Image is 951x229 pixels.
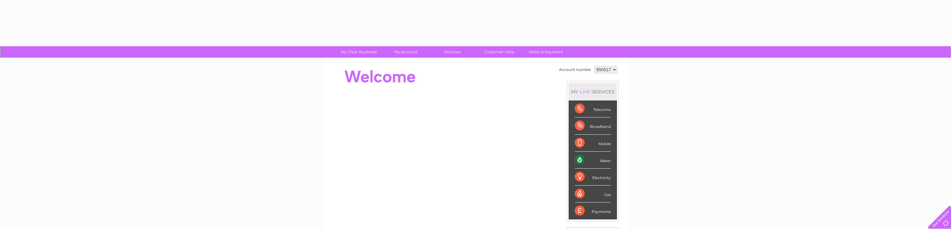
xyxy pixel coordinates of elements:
[575,186,611,202] div: Gas
[575,152,611,169] div: Water
[575,117,611,134] div: Broadband
[575,169,611,186] div: Electricity
[521,46,571,58] a: Make A Payment
[575,135,611,152] div: Mobile
[333,46,384,58] a: My Clear Business
[427,46,478,58] a: Services
[578,89,591,95] div: LIVE
[575,202,611,219] div: Payments
[569,83,617,100] div: MY SERVICES
[575,100,611,117] div: Telecoms
[474,46,525,58] a: Customer Help
[558,64,593,75] td: Account number
[380,46,431,58] a: My Account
